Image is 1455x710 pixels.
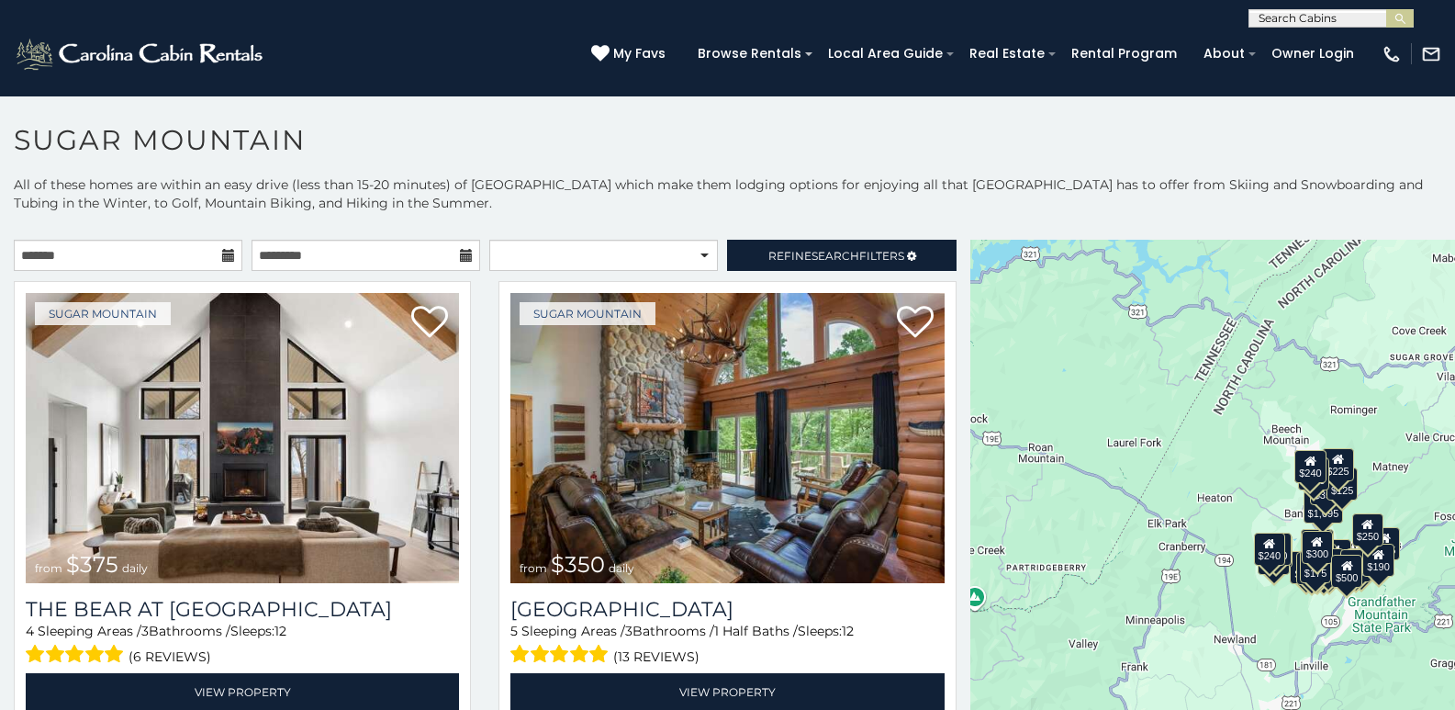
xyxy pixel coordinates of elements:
[1331,555,1362,588] div: $500
[609,561,634,575] span: daily
[591,44,670,64] a: My Favs
[613,645,700,669] span: (13 reviews)
[1296,552,1327,585] div: $155
[26,597,459,622] a: The Bear At [GEOGRAPHIC_DATA]
[274,623,286,639] span: 12
[1062,39,1186,68] a: Rental Program
[520,302,655,325] a: Sugar Mountain
[1301,529,1332,562] div: $190
[411,304,448,343] a: Add to favorites
[613,44,666,63] span: My Favs
[520,561,547,575] span: from
[510,622,944,669] div: Sleeping Areas / Bathrooms / Sleeps:
[1300,550,1331,583] div: $175
[1302,531,1333,564] div: $300
[510,293,944,583] a: Grouse Moor Lodge from $350 daily
[1369,527,1400,560] div: $155
[960,39,1054,68] a: Real Estate
[1382,44,1402,64] img: phone-regular-white.png
[1303,490,1343,524] div: $1,095
[1302,529,1333,562] div: $265
[122,561,148,575] span: daily
[1253,533,1284,566] div: $240
[811,249,859,263] span: Search
[26,293,459,583] img: The Bear At Sugar Mountain
[141,623,149,639] span: 3
[26,293,459,583] a: The Bear At Sugar Mountain from $375 daily
[714,623,798,639] span: 1 Half Baths /
[510,597,944,622] a: [GEOGRAPHIC_DATA]
[1322,448,1353,481] div: $225
[510,597,944,622] h3: Grouse Moor Lodge
[26,623,34,639] span: 4
[129,645,211,669] span: (6 reviews)
[1351,513,1382,547] div: $250
[768,249,904,263] span: Refine Filters
[1326,468,1358,501] div: $125
[688,39,811,68] a: Browse Rentals
[551,551,605,578] span: $350
[35,302,171,325] a: Sugar Mountain
[727,240,956,271] a: RefineSearchFilters
[1319,539,1350,572] div: $200
[1362,544,1393,577] div: $190
[510,293,944,583] img: Grouse Moor Lodge
[26,597,459,622] h3: The Bear At Sugar Mountain
[625,623,632,639] span: 3
[842,623,854,639] span: 12
[510,623,518,639] span: 5
[1262,39,1363,68] a: Owner Login
[35,561,62,575] span: from
[1294,450,1326,483] div: $240
[26,622,459,669] div: Sleeping Areas / Bathrooms / Sleeps:
[1421,44,1441,64] img: mail-regular-white.png
[819,39,952,68] a: Local Area Guide
[1340,549,1371,582] div: $195
[1194,39,1254,68] a: About
[14,36,268,73] img: White-1-2.png
[66,551,118,578] span: $375
[897,304,934,343] a: Add to favorites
